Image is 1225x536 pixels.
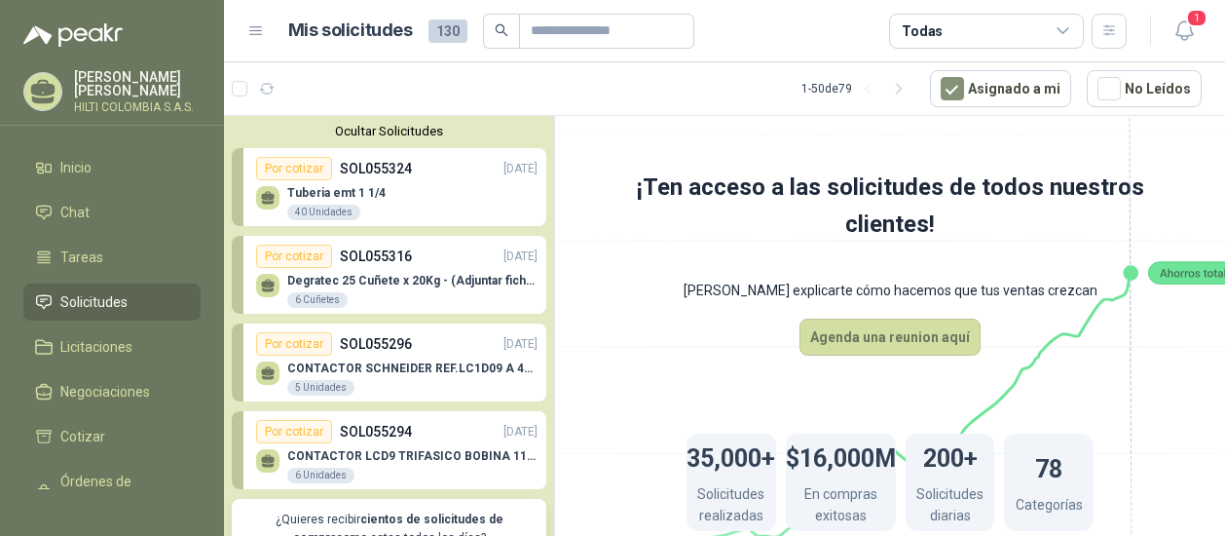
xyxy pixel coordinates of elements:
[340,421,412,442] p: SOL055294
[786,435,896,478] h1: $16,000M
[923,435,978,478] h1: 200+
[23,284,201,321] a: Solicitudes
[256,420,332,443] div: Por cotizar
[687,483,776,531] p: Solicitudes realizadas
[287,186,386,200] p: Tuberia emt 1 1/4
[287,205,360,220] div: 40 Unidades
[287,380,354,396] div: 5 Unidades
[503,248,538,266] p: [DATE]
[232,236,546,314] a: Por cotizarSOL055316[DATE] Degratec 25 Cuñete x 20Kg - (Adjuntar ficha técnica)6 Cuñetes
[23,23,123,47] img: Logo peakr
[23,239,201,276] a: Tareas
[1035,445,1062,488] h1: 78
[503,423,538,441] p: [DATE]
[23,418,201,455] a: Cotizar
[801,73,914,104] div: 1 - 50 de 79
[902,20,943,42] div: Todas
[495,23,508,37] span: search
[428,19,467,43] span: 130
[503,335,538,354] p: [DATE]
[23,463,201,521] a: Órdenes de Compra
[287,274,538,287] p: Degratec 25 Cuñete x 20Kg - (Adjuntar ficha técnica)
[232,324,546,402] a: Por cotizarSOL055296[DATE] CONTACTOR SCHNEIDER REF.LC1D09 A 440V AC5 Unidades
[340,158,412,179] p: SOL055324
[60,336,132,358] span: Licitaciones
[340,246,412,267] p: SOL055316
[287,468,354,483] div: 6 Unidades
[60,157,92,178] span: Inicio
[23,149,201,186] a: Inicio
[786,483,896,531] p: En compras exitosas
[1186,9,1207,27] span: 1
[503,160,538,178] p: [DATE]
[1167,14,1202,49] button: 1
[256,157,332,180] div: Por cotizar
[23,373,201,410] a: Negociaciones
[930,70,1071,107] button: Asignado a mi
[232,411,546,489] a: Por cotizarSOL055294[DATE] CONTACTOR LCD9 TRIFASICO BOBINA 110V VAC6 Unidades
[288,17,413,45] h1: Mis solicitudes
[60,426,105,447] span: Cotizar
[287,449,538,463] p: CONTACTOR LCD9 TRIFASICO BOBINA 110V VAC
[340,333,412,355] p: SOL055296
[1016,494,1083,520] p: Categorías
[906,483,995,531] p: Solicitudes diarias
[287,362,538,375] p: CONTACTOR SCHNEIDER REF.LC1D09 A 440V AC
[23,194,201,231] a: Chat
[60,381,150,402] span: Negociaciones
[799,319,981,356] button: Agenda una reunion aquí
[1087,70,1202,107] button: No Leídos
[74,70,201,97] p: [PERSON_NAME] [PERSON_NAME]
[60,247,103,268] span: Tareas
[232,124,546,138] button: Ocultar Solicitudes
[232,148,546,226] a: Por cotizarSOL055324[DATE] Tuberia emt 1 1/440 Unidades
[256,245,332,268] div: Por cotizar
[287,292,348,308] div: 6 Cuñetes
[256,332,332,356] div: Por cotizar
[60,471,182,514] span: Órdenes de Compra
[60,291,128,313] span: Solicitudes
[687,435,775,478] h1: 35,000+
[23,328,201,365] a: Licitaciones
[74,101,201,113] p: HILTI COLOMBIA S.A.S.
[60,202,90,223] span: Chat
